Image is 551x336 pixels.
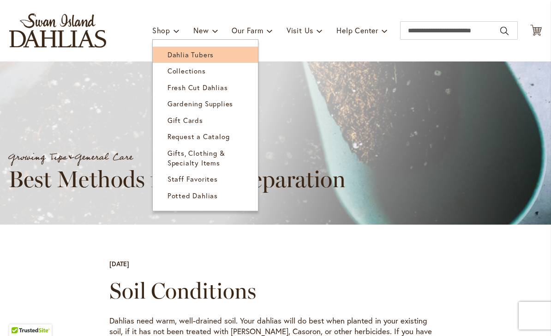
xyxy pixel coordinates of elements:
a: General Care [75,148,132,166]
span: Gardening Supplies [168,99,233,108]
span: Request a Catalog [168,132,230,141]
span: Fresh Cut Dahlias [168,83,228,92]
span: Help Center [336,25,378,35]
a: Gift Cards [153,112,258,128]
h1: Best Methods for Soil Preparation [8,166,422,193]
span: Gifts, Clothing & Specialty Items [168,148,225,167]
a: Growing Tips [8,148,67,166]
div: [DATE] [109,259,129,269]
span: Shop [152,25,170,35]
span: Collections [168,66,206,75]
span: Potted Dahlias [168,191,218,200]
a: store logo [9,13,106,48]
span: New [193,25,209,35]
span: Staff Favorites [168,174,218,183]
span: Visit Us [287,25,313,35]
span: Our Farm [232,25,263,35]
h2: Soil Conditions [109,278,442,304]
span: Dahlia Tubers [168,50,214,59]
